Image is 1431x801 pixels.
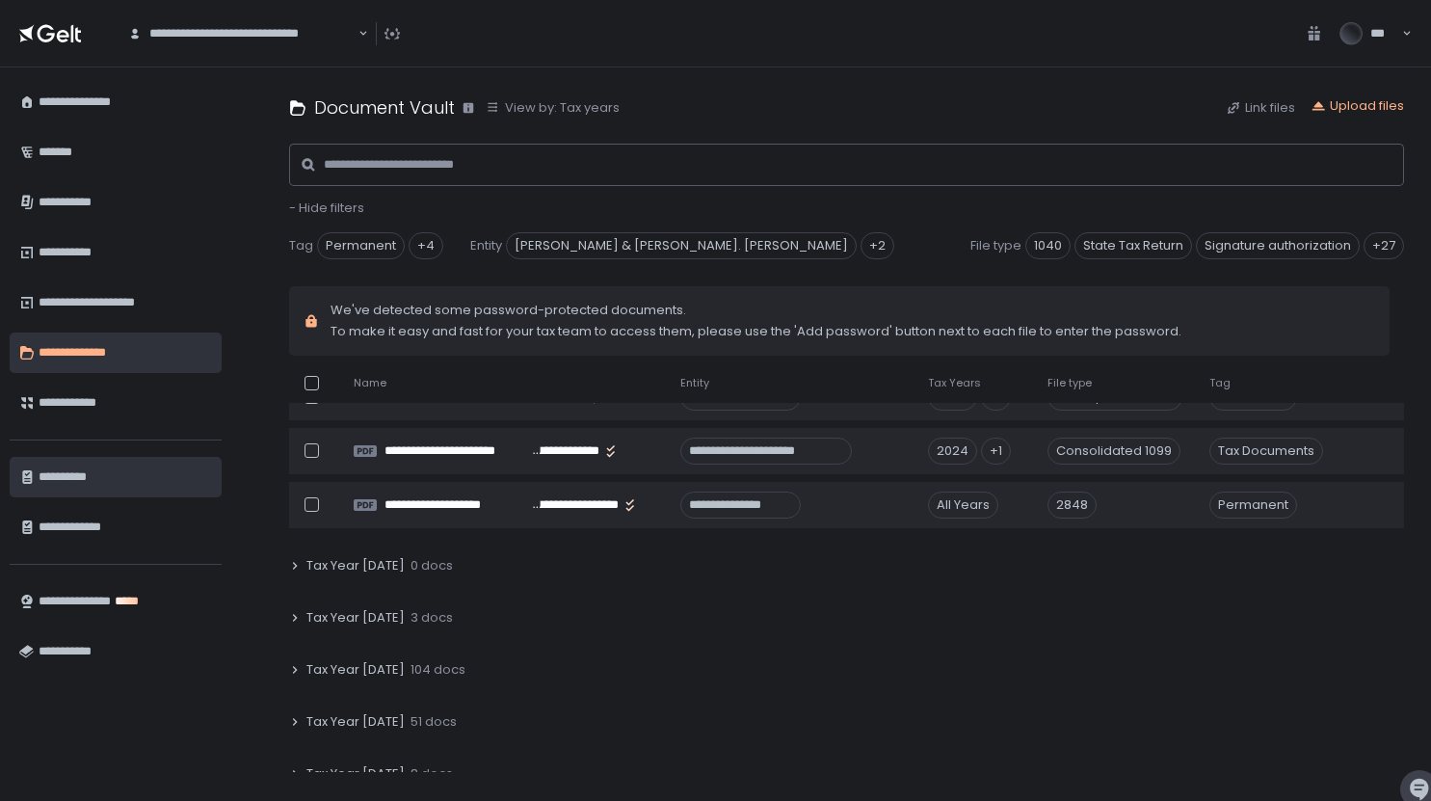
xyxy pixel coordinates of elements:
button: - Hide filters [289,200,364,217]
span: Tag [1209,376,1231,390]
button: Link files [1226,99,1295,117]
span: Signature authorization [1196,232,1360,259]
span: Permanent [1209,492,1297,519]
span: 3 docs [411,609,453,627]
div: 2848 [1047,492,1097,519]
button: View by: Tax years [486,99,620,117]
div: All Years [928,492,998,519]
span: Tax Year [DATE] [306,661,405,679]
span: 104 docs [411,661,465,679]
span: File type [970,237,1021,254]
span: Entity [680,376,709,390]
span: Tax Year [DATE] [306,609,405,627]
span: 51 docs [411,713,457,731]
span: - Hide filters [289,199,364,217]
span: Tax Year [DATE] [306,557,405,574]
button: Upload files [1311,97,1404,115]
div: Search for option [116,13,368,54]
span: Permanent [317,232,405,259]
span: File type [1047,376,1092,390]
span: Tax Years [928,376,981,390]
span: 0 docs [411,557,453,574]
span: State Tax Return [1074,232,1192,259]
span: 8 docs [411,765,453,783]
span: Tag [289,237,313,254]
div: +27 [1364,232,1404,259]
span: Tax Documents [1209,438,1323,465]
div: +4 [409,232,443,259]
div: 2024 [928,438,977,465]
div: +2 [861,232,894,259]
div: +1 [981,438,1011,465]
span: 1040 [1025,232,1071,259]
span: Name [354,376,386,390]
h1: Document Vault [314,94,455,120]
span: To make it easy and fast for your tax team to access them, please use the 'Add password' button n... [331,323,1181,340]
span: Tax Year [DATE] [306,713,405,731]
span: We've detected some password-protected documents. [331,302,1181,319]
span: Tax Year [DATE] [306,765,405,783]
span: Entity [470,237,502,254]
span: [PERSON_NAME] & [PERSON_NAME]. [PERSON_NAME] [506,232,857,259]
input: Search for option [356,24,357,43]
div: Consolidated 1099 [1047,438,1180,465]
